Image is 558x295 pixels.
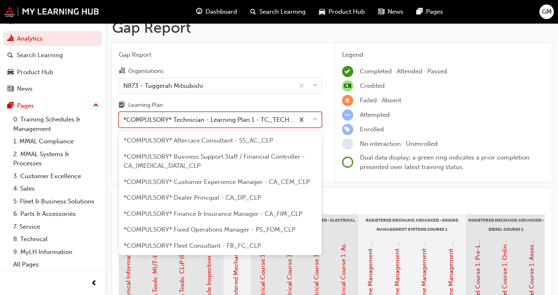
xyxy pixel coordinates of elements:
[196,7,202,17] span: guage-icon
[360,82,385,89] span: Credited
[91,278,97,289] span: prev-icon
[128,101,163,109] div: Learning Plan
[250,7,256,17] span: search-icon
[4,6,99,17] img: mmal
[312,3,371,20] a: car-iconProduct Hub
[10,170,102,183] a: 3. Customer Excellence
[542,7,552,17] span: GM
[123,81,203,90] div: N873 - Tuggerah Mitsubishi
[124,242,261,249] span: *COMPULSORY* Fleet Consultant - FB_FC_CLP
[3,81,102,97] a: News
[7,85,14,93] span: news-icon
[3,98,102,114] button: Pages
[360,97,401,104] span: Failed · Absent
[328,7,365,17] span: Product Hub
[124,194,261,201] span: *COMPULSORY* Dealer Principal - CA_DP_CLP
[119,102,125,109] span: learningplan-icon
[10,182,102,195] a: 4. Sales
[189,3,244,20] a: guage-iconDashboard
[360,126,384,133] span: Enrolled
[3,65,102,80] a: Product Hub
[124,210,302,218] span: *COMPULSORY* Finance & Insurance Manager - CA_FIM_CLP
[342,138,353,150] span: learningRecordVerb_NONE-icon
[358,214,466,235] div: Registered Mechanic Advanced - Engine Management Systems Course 1
[7,35,14,43] span: chart-icon
[10,208,102,220] a: 6. Parts & Accessories
[10,246,102,259] a: 9. MyLH Information
[128,67,163,75] div: Organisations
[3,12,102,98] button: DashboardAnalyticsSearch LearningProduct HubNews
[342,124,353,135] span: learningRecordVerb_ENROLL-icon
[93,100,99,111] span: up-icon
[119,68,125,75] span: organisation-icon
[17,68,53,77] div: Product Hub
[17,84,33,94] div: News
[124,137,273,144] span: *COMPULSORY* Aftercare Consultant - SS_AC_CLP
[539,5,554,19] button: GM
[360,140,438,147] span: No interaction · Unenrolled
[244,3,312,20] a: search-iconSearch Learning
[3,31,102,46] a: Analytics
[417,7,423,17] span: pages-icon
[378,7,384,17] span: news-icon
[10,135,102,148] a: 1. MMAL Compliance
[124,226,295,233] span: *COMPULSORY* Fixed Operations Manager - PS_FOM_CLP
[112,19,551,37] h1: Gap Report
[342,50,545,60] div: Legend
[124,178,310,186] span: *COMPULSORY* Customer Experience Manager - CA_CEM_CLP
[426,7,443,17] span: Pages
[10,258,102,271] a: All Pages
[10,220,102,233] a: 7. Service
[119,50,322,60] span: Gap Report
[259,7,306,17] span: Search Learning
[312,80,318,91] span: down-icon
[10,148,102,170] a: 2. MMAL Systems & Processes
[410,3,450,20] a: pages-iconPages
[319,7,325,17] span: car-icon
[342,80,353,92] span: null-icon
[371,3,410,20] a: news-iconNews
[206,7,237,17] span: Dashboard
[17,51,63,60] div: Search Learning
[360,111,390,118] span: Attempted
[3,48,102,63] a: Search Learning
[10,233,102,246] a: 8. Technical
[342,95,353,106] span: learningRecordVerb_FAIL-icon
[7,69,14,76] span: car-icon
[7,102,14,110] span: pages-icon
[123,115,295,125] div: *COMPULSORY* Technician - Learning Plan 1 - TC_TECH_CLP
[7,52,13,59] span: search-icon
[17,101,34,111] div: Pages
[342,66,353,77] span: learningRecordVerb_COMPLETE-icon
[342,109,353,121] span: learningRecordVerb_ATTEMPT-icon
[360,154,529,171] span: Dual data display; a green ring indicates a prior completion presented over latest training status.
[388,7,403,17] span: News
[10,113,102,135] a: 0. Training Schedules & Management
[10,195,102,208] a: 5. Fleet & Business Solutions
[360,68,447,75] span: Completed · Attended · Passed
[124,153,305,170] span: *COMPULSORY* Business Support Staff / Financial Controller - CA_[MEDICAL_DATA]_CLP
[466,214,546,235] div: Registered Mechanic Advanced - Diesel Course 1
[312,114,318,125] span: down-icon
